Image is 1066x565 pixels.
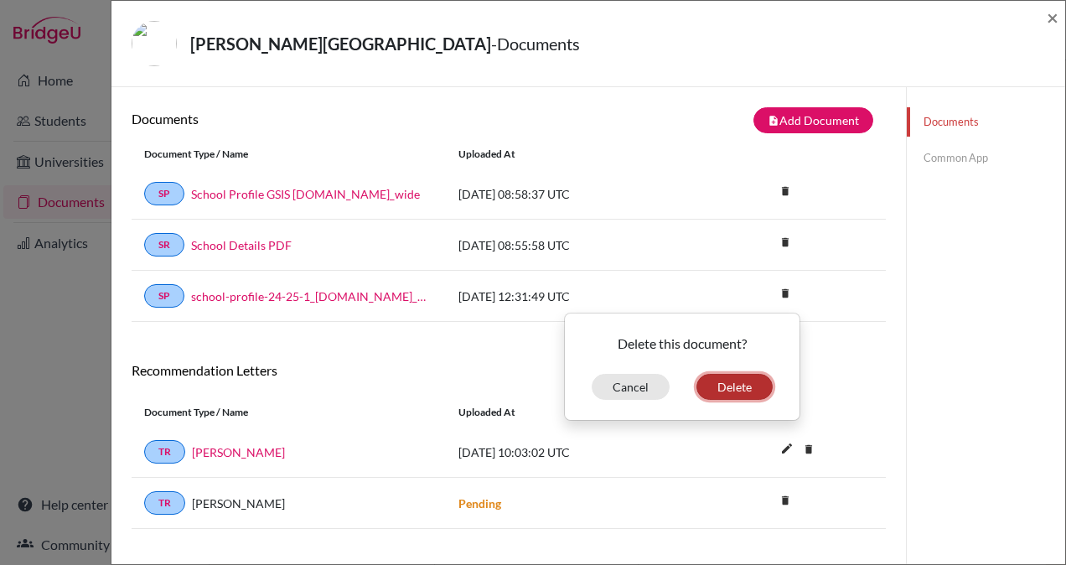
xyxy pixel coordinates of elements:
i: delete [773,281,798,306]
button: Close [1047,8,1058,28]
i: delete [773,488,798,513]
div: [DATE] 12:31:49 UTC [446,288,697,305]
div: [DATE] 08:55:58 UTC [446,236,697,254]
strong: Pending [458,496,501,511]
a: School Details PDF [191,236,292,254]
a: school-profile-24-25-1_[DOMAIN_NAME]_wide [191,288,433,305]
a: TR [144,491,185,515]
i: delete [773,179,798,204]
button: Delete [696,374,773,400]
a: SR [144,233,184,257]
span: [DATE] 10:03:02 UTC [458,445,570,459]
a: Common App [907,143,1065,173]
button: edit [773,438,801,463]
button: Cancel [592,374,670,400]
span: [PERSON_NAME] [192,495,285,512]
h6: Documents [132,111,509,127]
div: Document Type / Name [132,147,446,162]
i: delete [796,437,821,462]
i: edit [774,435,800,462]
i: delete [773,230,798,255]
a: [PERSON_NAME] [192,443,285,461]
div: delete [564,313,800,421]
a: SP [144,182,184,205]
p: Delete this document? [578,334,786,354]
a: delete [773,490,798,513]
a: TR [144,440,185,464]
div: Uploaded at [446,405,697,420]
div: Uploaded at [446,147,697,162]
button: note_addAdd Document [753,107,873,133]
a: delete [773,232,798,255]
div: [DATE] 08:58:37 UTC [446,185,697,203]
h6: Recommendation Letters [132,362,886,378]
a: delete [773,283,798,306]
span: × [1047,5,1058,29]
a: delete [773,181,798,204]
a: SP [144,284,184,308]
div: Document Type / Name [132,405,446,420]
a: School Profile GSIS [DOMAIN_NAME]_wide [191,185,420,203]
i: note_add [768,115,779,127]
strong: [PERSON_NAME][GEOGRAPHIC_DATA] [190,34,491,54]
span: - Documents [491,34,580,54]
a: Documents [907,107,1065,137]
a: delete [796,439,821,462]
